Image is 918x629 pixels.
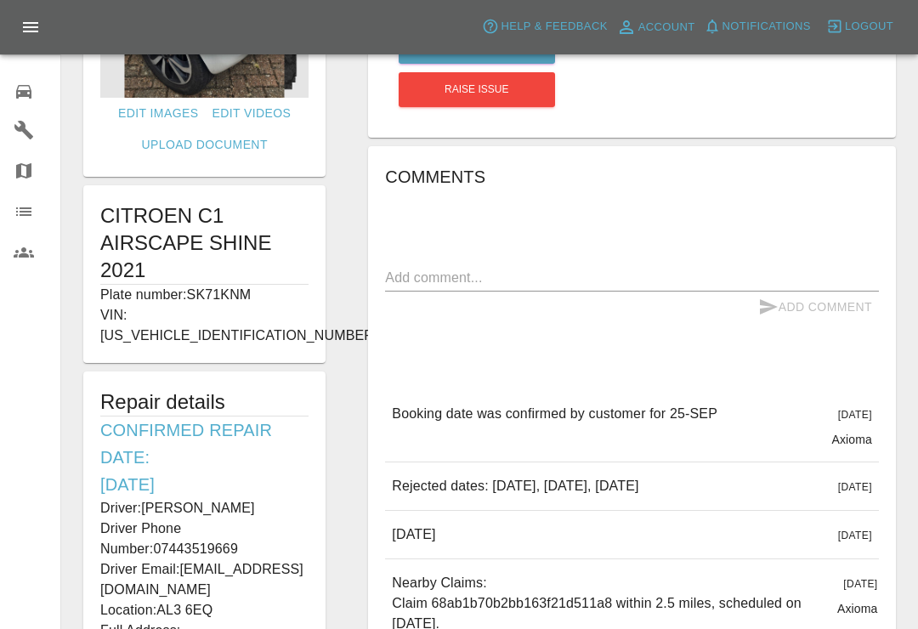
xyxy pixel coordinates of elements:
[700,14,815,40] button: Notifications
[478,14,611,40] button: Help & Feedback
[838,409,872,421] span: [DATE]
[399,72,555,107] button: Raise issue
[205,98,297,129] a: Edit Videos
[100,202,309,284] h1: CITROEN C1 AIRSCAPE SHINE 2021
[100,498,309,518] p: Driver: [PERSON_NAME]
[100,305,309,346] p: VIN: [US_VEHICLE_IDENTIFICATION_NUMBER]
[100,518,309,559] p: Driver Phone Number: 07443519669
[845,17,893,37] span: Logout
[392,524,435,545] p: [DATE]
[385,163,879,190] h6: Comments
[831,431,872,448] p: Axioma
[838,481,872,493] span: [DATE]
[10,7,51,48] button: Open drawer
[838,530,872,541] span: [DATE]
[501,17,607,37] span: Help & Feedback
[612,14,700,41] a: Account
[843,578,877,590] span: [DATE]
[837,600,878,617] p: Axioma
[134,129,274,161] a: Upload Document
[100,388,309,416] h5: Repair details
[638,18,695,37] span: Account
[392,476,638,496] p: Rejected dates: [DATE], [DATE], [DATE]
[100,559,309,600] p: Driver Email: [EMAIL_ADDRESS][DOMAIN_NAME]
[722,17,811,37] span: Notifications
[100,416,309,498] h6: Confirmed Repair Date: [DATE]
[111,98,205,129] a: Edit Images
[822,14,898,40] button: Logout
[100,285,309,305] p: Plate number: SK71KNM
[100,600,309,620] p: Location: AL3 6EQ
[392,404,717,424] p: Booking date was confirmed by customer for 25-SEP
